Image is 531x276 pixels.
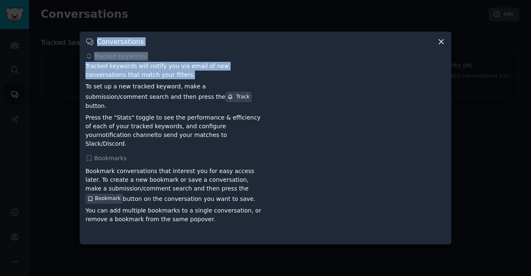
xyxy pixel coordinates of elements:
p: Press the "Stats" toggle to see the performance & efficiency of each of your tracked keywords, an... [85,113,263,148]
span: Bookmark [95,195,121,203]
div: Bookmarks [85,154,446,163]
iframe: YouTube video player [268,62,446,137]
iframe: YouTube video player [268,164,446,239]
p: You can add multiple bookmarks to a single conversation, or remove a bookmark from the same popover. [85,206,263,224]
p: Bookmark conversations that interest you for easy access later. To create a new bookmark or save ... [85,167,263,203]
div: Tracked Keywords [85,52,446,61]
p: Tracked keywords will notify you via email of new conversations that match your filters. [85,62,263,79]
a: notification channel [98,132,156,138]
div: Track [227,93,249,101]
h3: Conversations [97,37,144,46]
p: To set up a new tracked keyword, make a submission/comment search and then press the button. [85,82,263,110]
